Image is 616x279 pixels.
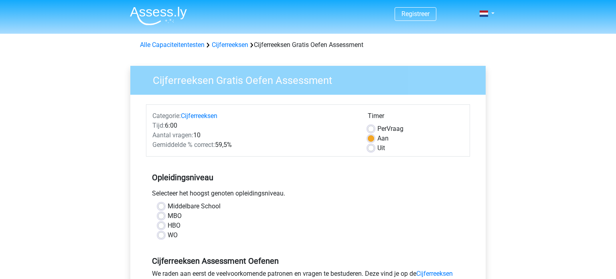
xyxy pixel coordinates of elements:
h3: Cijferreeksen Gratis Oefen Assessment [143,71,480,87]
label: WO [168,230,178,240]
div: 6:00 [146,121,362,130]
span: Gemiddelde % correct: [152,141,215,149]
div: Selecteer het hoogst genoten opleidingsniveau. [146,189,470,202]
div: Timer [368,111,464,124]
label: Uit [377,143,385,153]
a: Cijferreeksen [212,41,248,49]
h5: Cijferreeksen Assessment Oefenen [152,256,464,266]
label: Vraag [377,124,403,134]
span: Tijd: [152,122,165,129]
span: Per [377,125,387,132]
a: Registreer [401,10,430,18]
label: Aan [377,134,389,143]
label: Middelbare School [168,202,221,211]
a: Alle Capaciteitentesten [140,41,205,49]
div: Cijferreeksen Gratis Oefen Assessment [137,40,479,50]
img: Assessly [130,6,187,25]
label: HBO [168,221,180,230]
span: Categorie: [152,112,181,120]
div: 10 [146,130,362,140]
h5: Opleidingsniveau [152,169,464,185]
label: MBO [168,211,182,221]
div: 59,5% [146,140,362,150]
span: Aantal vragen: [152,131,193,139]
a: Cijferreeksen [181,112,217,120]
